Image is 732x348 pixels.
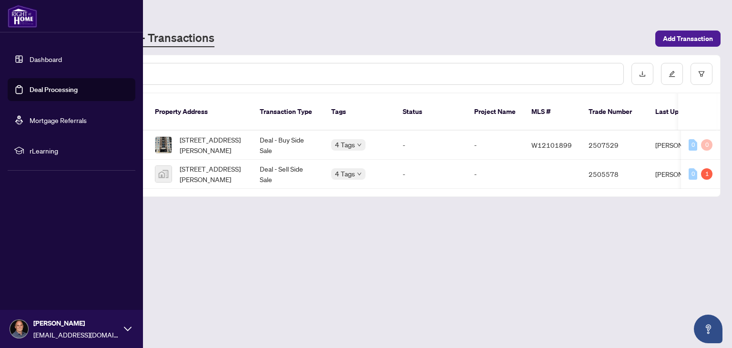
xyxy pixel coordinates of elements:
img: thumbnail-img [155,137,172,153]
span: Add Transaction [663,31,713,46]
span: [STREET_ADDRESS][PERSON_NAME] [180,164,244,184]
td: Deal - Sell Side Sale [252,160,324,189]
span: download [639,71,646,77]
span: W12101899 [531,141,572,149]
button: filter [691,63,712,85]
th: Status [395,93,467,131]
td: - [467,131,524,160]
span: [PERSON_NAME] [33,318,119,328]
th: Transaction Type [252,93,324,131]
span: 4 Tags [335,168,355,179]
span: [STREET_ADDRESS][PERSON_NAME] [180,134,244,155]
button: Add Transaction [655,31,721,47]
th: Last Updated By [648,93,719,131]
span: edit [669,71,675,77]
img: logo [8,5,37,28]
td: - [467,160,524,189]
td: [PERSON_NAME] [648,131,719,160]
td: [PERSON_NAME] [648,160,719,189]
span: rLearning [30,145,129,156]
td: - [395,131,467,160]
span: [EMAIL_ADDRESS][DOMAIN_NAME] [33,329,119,340]
th: Trade Number [581,93,648,131]
span: filter [698,71,705,77]
th: Tags [324,93,395,131]
button: download [631,63,653,85]
div: 0 [689,139,697,151]
a: Dashboard [30,55,62,63]
button: edit [661,63,683,85]
div: 0 [701,139,712,151]
a: Mortgage Referrals [30,116,87,124]
img: thumbnail-img [155,166,172,182]
th: Project Name [467,93,524,131]
div: 1 [701,168,712,180]
span: 4 Tags [335,139,355,150]
span: down [357,143,362,147]
img: Profile Icon [10,320,28,338]
a: Deal Processing [30,85,78,94]
td: 2505578 [581,160,648,189]
div: 0 [689,168,697,180]
td: 2507529 [581,131,648,160]
th: MLS # [524,93,581,131]
span: down [357,172,362,176]
td: - [395,160,467,189]
td: Deal - Buy Side Sale [252,131,324,160]
button: Open asap [694,315,722,343]
th: Property Address [147,93,252,131]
